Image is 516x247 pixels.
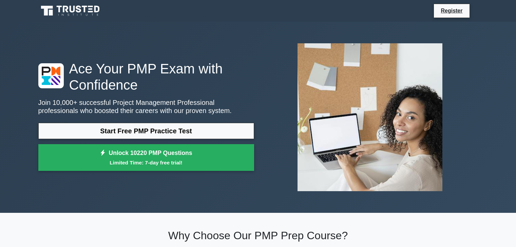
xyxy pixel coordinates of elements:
[38,61,254,93] h1: Ace Your PMP Exam with Confidence
[38,123,254,139] a: Start Free PMP Practice Test
[47,159,246,166] small: Limited Time: 7-day free trial!
[437,6,466,15] a: Register
[38,229,478,242] h2: Why Choose Our PMP Prep Course?
[38,98,254,115] p: Join 10,000+ successful Project Management Professional professionals who boosted their careers w...
[38,144,254,171] a: Unlock 10220 PMP QuestionsLimited Time: 7-day free trial!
